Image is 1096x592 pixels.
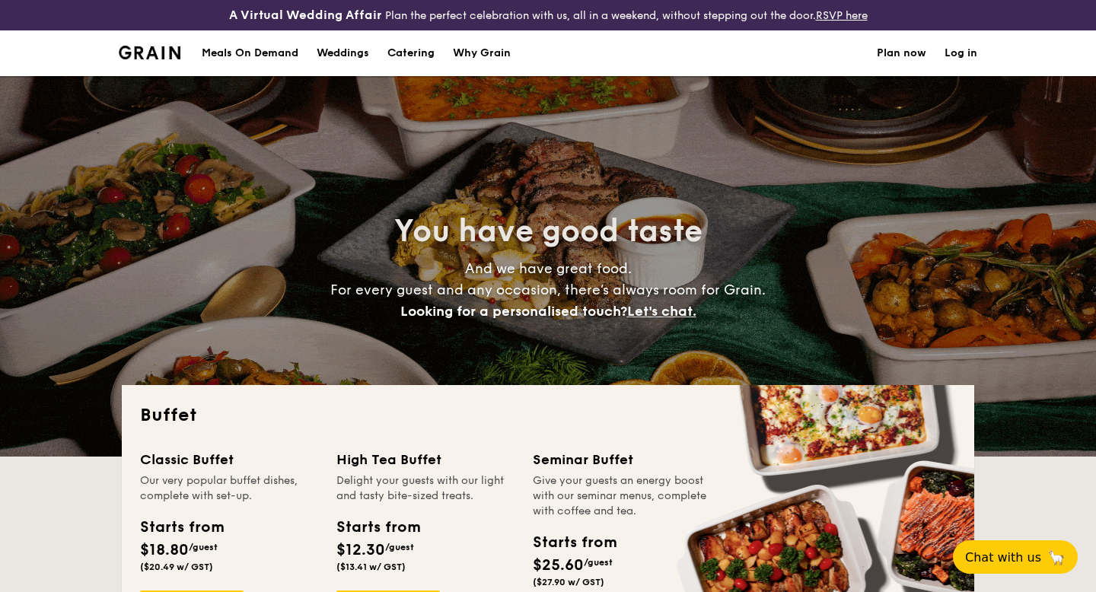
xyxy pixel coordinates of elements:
a: Meals On Demand [193,30,307,76]
a: Log in [945,30,977,76]
div: Seminar Buffet [533,449,711,470]
span: Chat with us [965,550,1041,565]
a: Plan now [877,30,926,76]
span: /guest [189,542,218,552]
div: Starts from [140,516,223,539]
h2: Buffet [140,403,956,428]
div: Give your guests an energy boost with our seminar menus, complete with coffee and tea. [533,473,711,519]
a: Logotype [119,46,180,59]
div: Starts from [336,516,419,539]
h4: A Virtual Wedding Affair [229,6,382,24]
h1: Catering [387,30,435,76]
span: ($20.49 w/ GST) [140,562,213,572]
span: /guest [584,557,613,568]
div: High Tea Buffet [336,449,515,470]
span: $12.30 [336,541,385,559]
span: /guest [385,542,414,552]
div: Starts from [533,531,616,554]
div: Weddings [317,30,369,76]
img: Grain [119,46,180,59]
span: ($13.41 w/ GST) [336,562,406,572]
span: 🦙 [1047,549,1066,566]
div: Our very popular buffet dishes, complete with set-up. [140,473,318,504]
div: Why Grain [453,30,511,76]
a: Weddings [307,30,378,76]
a: RSVP here [816,9,868,22]
button: Chat with us🦙 [953,540,1078,574]
span: Let's chat. [627,303,696,320]
div: Plan the perfect celebration with us, all in a weekend, without stepping out the door. [183,6,913,24]
span: $25.60 [533,556,584,574]
span: ($27.90 w/ GST) [533,577,604,587]
a: Why Grain [444,30,520,76]
a: Catering [378,30,444,76]
div: Classic Buffet [140,449,318,470]
div: Delight your guests with our light and tasty bite-sized treats. [336,473,515,504]
div: Meals On Demand [202,30,298,76]
span: $18.80 [140,541,189,559]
